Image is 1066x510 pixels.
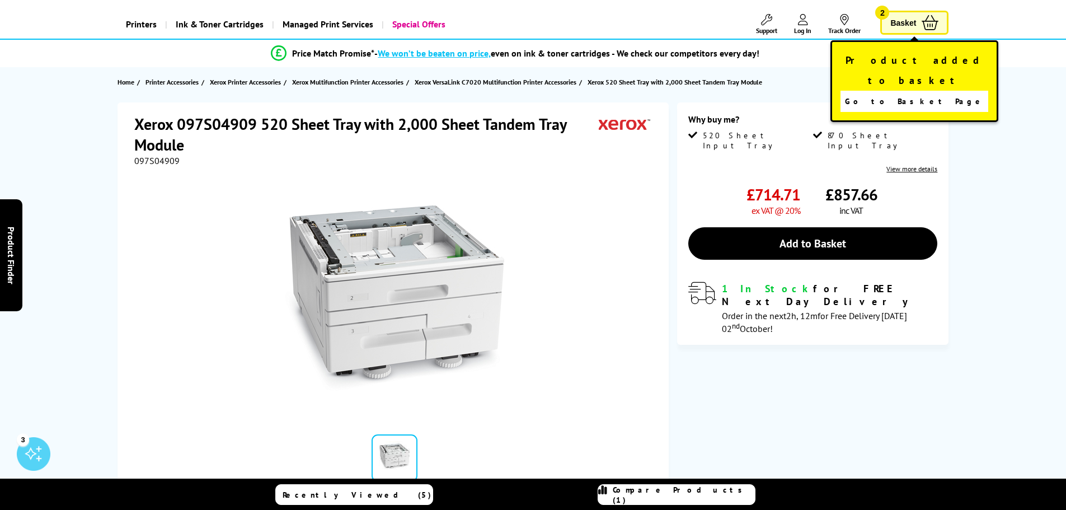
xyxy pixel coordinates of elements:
a: Printer Accessories [145,76,201,88]
sup: nd [732,321,740,331]
a: Track Order [828,14,861,35]
span: Go to Basket Page [845,93,984,109]
span: Ink & Toner Cartridges [176,10,264,39]
div: Why buy me? [688,114,937,130]
span: Support [756,26,777,35]
a: Home [118,76,137,88]
span: Recently Viewed (5) [283,490,431,500]
span: Price Match Promise* [292,48,374,59]
span: Log In [794,26,811,35]
span: £857.66 [825,184,877,205]
a: Support [756,14,777,35]
div: - even on ink & toner cartridges - We check our competitors every day! [374,48,759,59]
span: £714.71 [746,184,800,205]
span: 2h, 12m [786,310,818,321]
li: modal_Promise [91,44,940,63]
div: Product added to basket [830,40,998,122]
span: Xerox VersaLink C7020 Multifunction Printer Accessories [415,76,576,88]
a: Compare Products (1) [598,484,755,505]
span: Printer Accessories [145,76,199,88]
h1: Xerox 097S04909 520 Sheet Tray with 2,000 Sheet Tandem Tray Module [134,114,599,155]
span: Home [118,76,134,88]
a: Managed Print Services [272,10,382,39]
span: Basket [890,15,916,30]
a: Xerox VersaLink C7020 Multifunction Printer Accessories [415,76,579,88]
a: Add to Basket [688,227,937,260]
span: ex VAT @ 20% [752,205,800,216]
a: Special Offers [382,10,454,39]
span: inc VAT [839,205,863,216]
div: for FREE Next Day Delivery [722,282,937,308]
span: 870 Sheet Input Tray [828,130,935,151]
div: 3 [17,433,29,446]
span: 1 In Stock [722,282,813,295]
div: modal_delivery [688,282,937,334]
a: Recently Viewed (5) [275,484,433,505]
a: Printers [118,10,165,39]
span: 520 Sheet Input Tray [703,130,810,151]
span: Xerox Multifunction Printer Accessories [292,76,403,88]
span: Compare Products (1) [613,485,755,505]
span: Xerox 520 Sheet Tray with 2,000 Sheet Tandem Tray Module [588,76,762,88]
img: Xerox [599,114,650,134]
img: Xerox 097S04909 520 Sheet Tray with 2,000 Sheet Tandem Tray Module [285,189,504,408]
span: Xerox Printer Accessories [210,76,281,88]
a: Basket 2 [880,11,948,35]
a: Xerox 520 Sheet Tray with 2,000 Sheet Tandem Tray Module [588,76,765,88]
a: Xerox Multifunction Printer Accessories [292,76,406,88]
span: Product Finder [6,226,17,284]
span: We won’t be beaten on price, [378,48,491,59]
a: Go to Basket Page [840,91,988,112]
span: 2 [875,6,889,20]
span: Order in the next for Free Delivery [DATE] 02 October! [722,310,907,334]
a: View more details [886,165,937,173]
a: Log In [794,14,811,35]
a: Xerox Printer Accessories [210,76,284,88]
a: Ink & Toner Cartridges [165,10,272,39]
span: 097S04909 [134,155,180,166]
